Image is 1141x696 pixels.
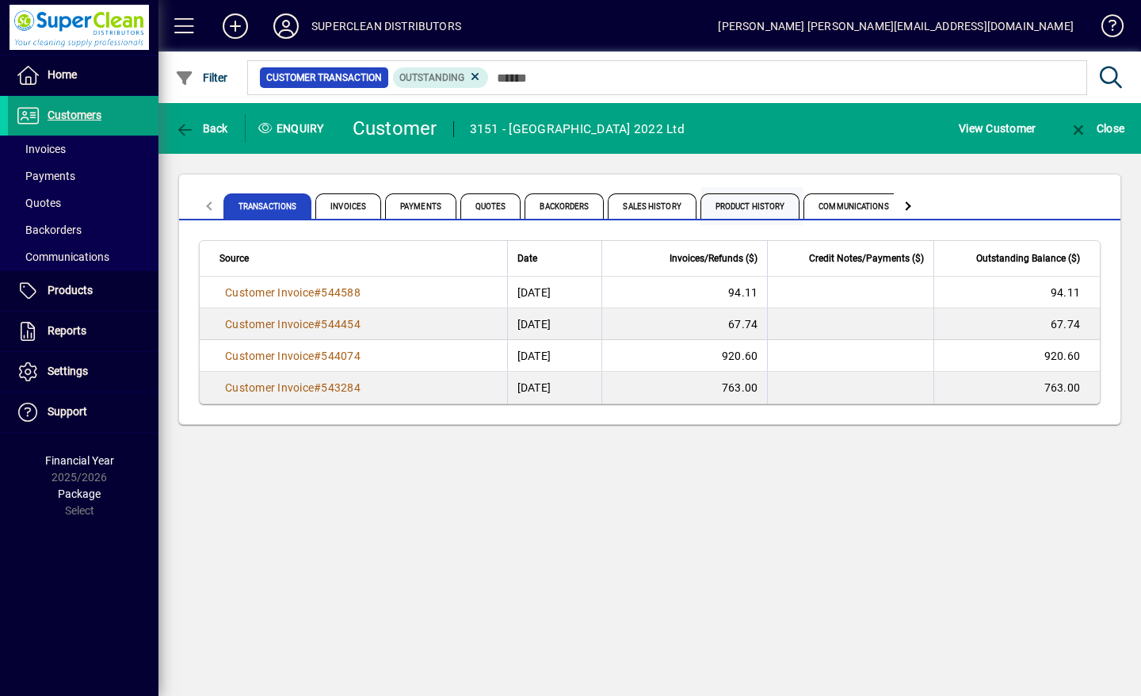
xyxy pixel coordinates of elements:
div: Date [517,250,592,267]
a: Reports [8,312,158,351]
a: Customer Invoice#544588 [219,284,366,301]
span: Payments [16,170,75,182]
td: 94.11 [933,277,1100,308]
button: Filter [171,63,232,92]
span: Payments [385,193,456,219]
span: Transactions [223,193,311,219]
span: Customer Invoice [225,381,314,394]
span: Reports [48,324,86,337]
td: 763.00 [933,372,1100,403]
td: 67.74 [601,308,768,340]
div: Customer [353,116,437,141]
button: Profile [261,12,311,40]
span: Back [175,122,228,135]
a: Customer Invoice#544454 [219,315,366,333]
span: Invoices [16,143,66,155]
span: Product History [700,193,800,219]
span: Backorders [16,224,82,236]
span: Support [48,405,87,418]
a: Support [8,392,158,432]
div: 3151 - [GEOGRAPHIC_DATA] 2022 Ltd [470,117,685,142]
span: Outstanding [399,72,464,83]
span: Communications [803,193,903,219]
td: 763.00 [601,372,768,403]
a: Home [8,55,158,95]
a: Quotes [8,189,158,216]
a: Settings [8,352,158,392]
span: 544454 [321,318,361,331]
span: Customer Invoice [225,350,314,362]
span: View Customer [959,116,1036,141]
span: Invoices/Refunds ($) [670,250,757,267]
span: Customer Invoice [225,286,314,299]
span: # [314,381,321,394]
span: Products [48,284,93,296]
span: Communications [16,250,109,263]
span: Financial Year [45,454,114,467]
span: Credit Notes/Payments ($) [809,250,924,267]
span: Settings [48,365,88,377]
span: Home [48,68,77,81]
a: Payments [8,163,158,189]
button: Close [1065,114,1128,143]
span: Filter [175,71,228,84]
span: # [314,286,321,299]
span: Customers [48,109,101,121]
a: Knowledge Base [1089,3,1121,55]
button: View Customer [955,114,1040,143]
td: 67.74 [933,308,1100,340]
span: Quotes [16,197,61,209]
span: Package [58,488,101,500]
a: Communications [8,243,158,270]
button: Back [171,114,232,143]
mat-chip: Outstanding Status: Outstanding [393,67,489,88]
td: [DATE] [507,277,601,308]
span: Customer Transaction [266,70,382,86]
span: Close [1069,122,1124,135]
a: Customer Invoice#544074 [219,347,366,365]
span: Customer Invoice [225,318,314,331]
div: SUPERCLEAN DISTRIBUTORS [311,13,461,39]
div: [PERSON_NAME] [PERSON_NAME][EMAIL_ADDRESS][DOMAIN_NAME] [718,13,1074,39]
span: 544588 [321,286,361,299]
span: Backorders [525,193,604,219]
td: 920.60 [601,340,768,372]
span: Outstanding Balance ($) [976,250,1080,267]
span: # [314,350,321,362]
span: 543284 [321,381,361,394]
span: Date [517,250,537,267]
span: # [314,318,321,331]
div: Enquiry [246,116,341,141]
app-page-header-button: Close enquiry [1052,114,1141,143]
td: [DATE] [507,308,601,340]
a: Products [8,271,158,311]
span: Source [219,250,249,267]
span: Quotes [460,193,521,219]
td: [DATE] [507,340,601,372]
td: [DATE] [507,372,601,403]
a: Backorders [8,216,158,243]
button: Add [210,12,261,40]
a: Customer Invoice#543284 [219,379,366,396]
td: 920.60 [933,340,1100,372]
a: Invoices [8,136,158,163]
app-page-header-button: Back [158,114,246,143]
span: Invoices [315,193,381,219]
td: 94.11 [601,277,768,308]
span: Sales History [608,193,696,219]
span: 544074 [321,350,361,362]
